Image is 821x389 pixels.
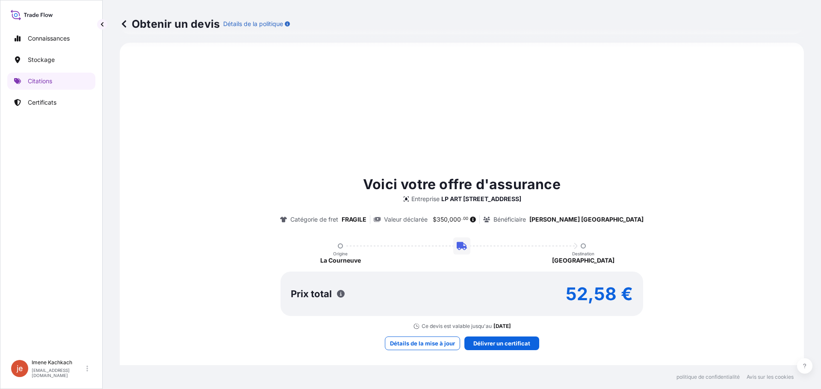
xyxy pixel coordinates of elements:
button: Détails de la mise à jour [385,336,460,350]
font: je [17,364,23,373]
font: 350 [437,216,448,223]
font: 000 [449,216,461,223]
font: Délivrer un certificat [473,340,530,347]
font: Origine [333,251,348,256]
font: [EMAIL_ADDRESS][DOMAIN_NAME] [32,368,70,378]
font: [GEOGRAPHIC_DATA] [552,257,614,264]
a: Citations [7,73,95,90]
font: Citations [28,77,52,85]
font: 00 [463,216,468,221]
font: Prix ​​total [291,288,332,299]
font: 52,58 € [566,283,633,304]
font: , [448,216,449,223]
a: Stockage [7,51,95,68]
font: [PERSON_NAME] [GEOGRAPHIC_DATA] [529,216,644,223]
font: Obtenir un devis [132,18,220,30]
a: politique de confidentialité [676,374,740,380]
font: [DATE] [493,323,511,329]
a: Connaissances [7,30,95,47]
font: Destination [572,251,594,256]
font: La Courneuve [320,257,361,264]
a: Certificats [7,94,95,111]
font: Valeur déclarée [384,216,428,223]
button: Délivrer un certificat [464,336,539,350]
font: LP ART [STREET_ADDRESS] [441,195,521,202]
font: Détails de la politique [223,20,283,27]
font: Imene [32,359,47,366]
font: . [461,216,463,221]
font: FRAGILE [342,216,366,223]
font: Ce devis est valable jusqu'au [422,323,492,329]
font: politique de confidentialité [676,374,740,380]
font: Voici votre offre d'assurance [363,176,561,193]
a: Avis sur les cookies [747,374,794,380]
font: Détails de la mise à jour [390,340,455,347]
font: Catégorie de fret [290,216,338,223]
font: $ [433,216,437,223]
font: Bénéficiaire [493,216,526,223]
font: Kachkach [48,359,72,366]
font: Avis sur les cookies [747,374,794,380]
font: Certificats [28,99,56,106]
font: Connaissances [28,35,70,42]
font: Stockage [28,56,55,63]
font: Entreprise [411,195,440,202]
